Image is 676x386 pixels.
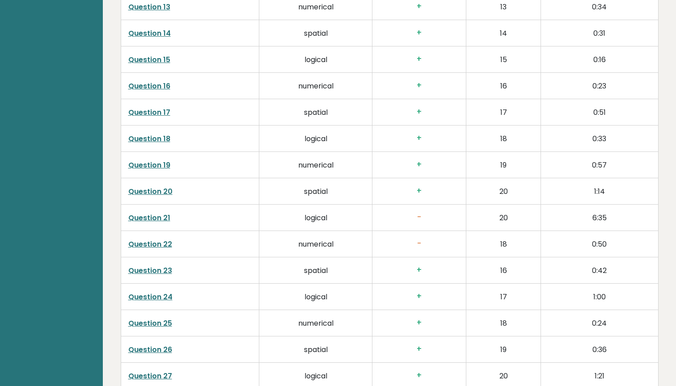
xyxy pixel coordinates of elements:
h3: + [380,28,459,38]
td: 0:24 [541,310,658,336]
td: numerical [259,151,372,178]
a: Question 26 [128,344,172,355]
a: Question 13 [128,2,170,12]
td: 0:31 [541,20,658,46]
td: 16 [466,72,541,99]
h3: + [380,344,459,354]
td: 19 [466,336,541,362]
a: Question 21 [128,213,170,223]
h3: + [380,318,459,327]
h3: + [380,292,459,301]
a: Question 17 [128,107,170,117]
td: logical [259,46,372,72]
a: Question 22 [128,239,172,249]
td: 1:14 [541,178,658,204]
td: 0:57 [541,151,658,178]
a: Question 27 [128,371,172,381]
td: spatial [259,336,372,362]
td: spatial [259,257,372,283]
h3: + [380,2,459,11]
td: spatial [259,99,372,125]
a: Question 23 [128,265,172,276]
a: Question 24 [128,292,173,302]
a: Question 16 [128,81,170,91]
h3: - [380,239,459,248]
td: 0:51 [541,99,658,125]
h3: + [380,134,459,143]
td: 1:00 [541,283,658,310]
td: 18 [466,310,541,336]
td: 0:42 [541,257,658,283]
h3: - [380,213,459,222]
td: 0:36 [541,336,658,362]
td: spatial [259,178,372,204]
td: numerical [259,310,372,336]
h3: + [380,55,459,64]
a: Question 25 [128,318,172,328]
td: 15 [466,46,541,72]
a: Question 18 [128,134,170,144]
a: Question 15 [128,55,170,65]
a: Question 14 [128,28,171,38]
td: 18 [466,231,541,257]
td: 0:23 [541,72,658,99]
h3: + [380,81,459,90]
td: 14 [466,20,541,46]
td: 20 [466,178,541,204]
h3: + [380,371,459,380]
h3: + [380,107,459,117]
h3: + [380,160,459,169]
a: Question 20 [128,186,173,197]
td: 0:33 [541,125,658,151]
td: 0:50 [541,231,658,257]
td: 0:16 [541,46,658,72]
td: spatial [259,20,372,46]
td: 17 [466,283,541,310]
h3: + [380,186,459,196]
td: 20 [466,204,541,231]
a: Question 19 [128,160,170,170]
td: logical [259,283,372,310]
td: logical [259,125,372,151]
h3: + [380,265,459,275]
td: 6:35 [541,204,658,231]
td: 19 [466,151,541,178]
td: logical [259,204,372,231]
td: 16 [466,257,541,283]
td: 17 [466,99,541,125]
td: 18 [466,125,541,151]
td: numerical [259,231,372,257]
td: numerical [259,72,372,99]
